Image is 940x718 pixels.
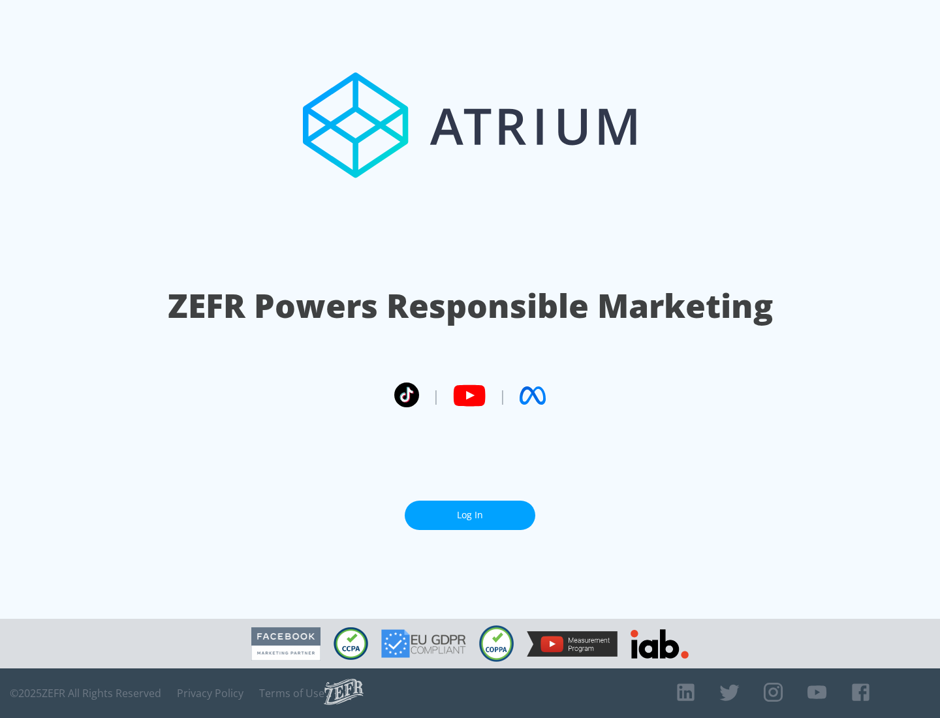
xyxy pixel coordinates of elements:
span: | [499,386,507,405]
a: Log In [405,501,535,530]
a: Terms of Use [259,687,324,700]
span: | [432,386,440,405]
img: COPPA Compliant [479,625,514,662]
img: CCPA Compliant [334,627,368,660]
img: IAB [631,629,689,659]
h1: ZEFR Powers Responsible Marketing [168,283,773,328]
img: Facebook Marketing Partner [251,627,321,661]
a: Privacy Policy [177,687,243,700]
span: © 2025 ZEFR All Rights Reserved [10,687,161,700]
img: YouTube Measurement Program [527,631,618,657]
img: GDPR Compliant [381,629,466,658]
